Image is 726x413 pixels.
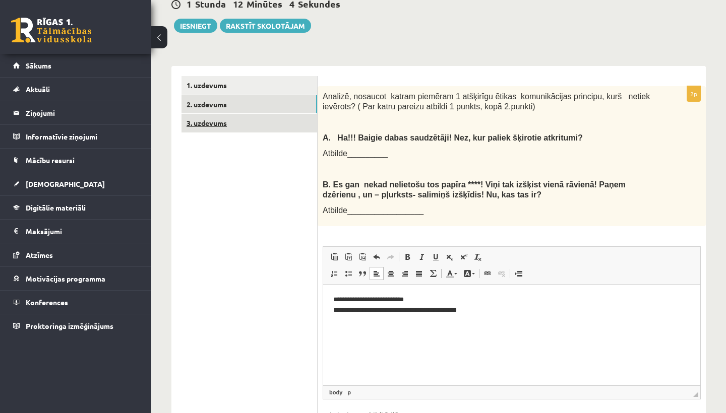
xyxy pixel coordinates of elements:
[13,314,139,337] a: Proktoringa izmēģinājums
[323,285,700,385] iframe: Rich Text Editor, wiswyg-editor-user-answer-47433950103940
[327,388,344,397] a: body element
[460,267,478,280] a: Background Colour
[457,250,471,263] a: Superscript
[13,291,139,314] a: Konferences
[181,114,317,132] a: 3. uzdevums
[13,172,139,195] a: [DEMOGRAPHIC_DATA]
[323,149,388,158] span: Atbilde_________
[13,243,139,266] a: Atzīmes
[26,101,139,124] legend: Ziņojumi
[414,250,429,263] a: Italic (⌘+I)
[26,321,113,330] span: Proktoringa izmēģinājums
[13,78,139,101] a: Aktuāli
[26,220,139,243] legend: Maksājumi
[26,179,105,188] span: [DEMOGRAPHIC_DATA]
[26,250,53,259] span: Atzīmes
[480,267,495,280] a: Link (⌘+K)
[398,267,412,280] a: Align Right
[426,267,440,280] a: Math
[26,203,86,212] span: Digitālie materiāli
[26,125,139,148] legend: Informatīvie ziņojumi
[693,392,698,397] span: Drag to resize
[323,180,626,199] b: Es gan nekad nelietošu tos papīra ****! Viņi tak izšķist vienā rāvienā! Paņem dzērienu , un – pļu...
[13,54,139,77] a: Sākums
[323,92,650,111] span: Analizē, nosaucot katram piemēram 1 atšķirīgu ētikas komunikācijas principu, kurš netiek ievērots...
[323,206,423,215] span: Atbilde_________________
[511,267,525,280] a: Insert Page Break for Printing
[174,19,217,33] button: Iesniegt
[687,86,701,102] p: 2p
[181,76,317,95] a: 1. uzdevums
[341,250,355,263] a: Paste as plain text (⌘+⌥+⇧+V)
[13,125,139,148] a: Informatīvie ziņojumi
[384,250,398,263] a: Redo (⌘+Y)
[323,180,331,189] strong: B.
[443,250,457,263] a: Subscript
[370,250,384,263] a: Undo (⌘+Z)
[26,156,75,165] span: Mācību resursi
[443,267,460,280] a: Text Colour
[345,388,353,397] a: p element
[13,196,139,219] a: Digitālie materiāli
[323,133,583,142] span: A. Ha!!! Baigie dabas saudzētāji! Nez, kur paliek šķirotie atkritumi?
[429,250,443,263] a: Underline (⌘+U)
[26,61,51,70] span: Sākums
[13,149,139,172] a: Mācību resursi
[220,19,311,33] a: Rakstīt skolotājam
[327,267,341,280] a: Insert/Remove Numbered List
[370,267,384,280] a: Align Left
[384,267,398,280] a: Centre
[341,267,355,280] a: Insert/Remove Bulleted List
[26,274,105,283] span: Motivācijas programma
[26,298,68,307] span: Konferences
[13,101,139,124] a: Ziņojumi
[13,220,139,243] a: Maksājumi
[355,267,370,280] a: Block Quote
[13,267,139,290] a: Motivācijas programma
[471,250,485,263] a: Remove Format
[26,85,50,94] span: Aktuāli
[400,250,414,263] a: Bold (⌘+B)
[11,18,92,43] a: Rīgas 1. Tālmācības vidusskola
[412,267,426,280] a: Justify
[181,95,317,114] a: 2. uzdevums
[495,267,509,280] a: Unlink
[355,250,370,263] a: Paste from Word
[327,250,341,263] a: Paste (⌘+V)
